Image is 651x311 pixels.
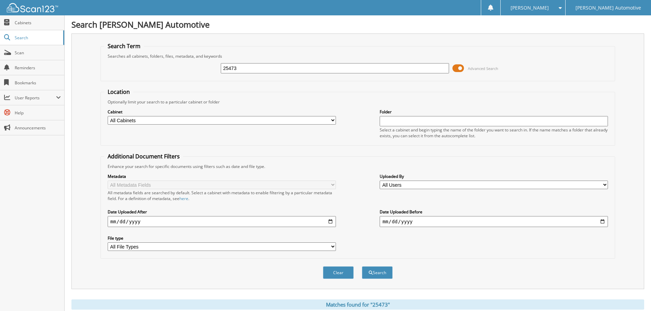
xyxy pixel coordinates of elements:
[15,110,61,116] span: Help
[104,99,611,105] div: Optionally limit your search to a particular cabinet or folder
[15,80,61,86] span: Bookmarks
[380,209,608,215] label: Date Uploaded Before
[108,216,336,227] input: start
[15,50,61,56] span: Scan
[15,125,61,131] span: Announcements
[380,173,608,179] label: Uploaded By
[15,95,56,101] span: User Reports
[108,209,336,215] label: Date Uploaded After
[108,109,336,115] label: Cabinet
[104,164,611,169] div: Enhance your search for specific documents using filters such as date and file type.
[104,42,144,50] legend: Search Term
[380,127,608,139] div: Select a cabinet and begin typing the name of the folder you want to search in. If the name match...
[108,235,336,241] label: File type
[7,3,58,12] img: scan123-logo-white.svg
[468,66,498,71] span: Advanced Search
[71,19,644,30] h1: Search [PERSON_NAME] Automotive
[15,65,61,71] span: Reminders
[179,196,188,201] a: here
[108,190,336,201] div: All metadata fields are searched by default. Select a cabinet with metadata to enable filtering b...
[380,216,608,227] input: end
[380,109,608,115] label: Folder
[104,53,611,59] div: Searches all cabinets, folders, files, metadata, and keywords
[108,173,336,179] label: Metadata
[323,266,354,279] button: Clear
[575,6,641,10] span: [PERSON_NAME] Automotive
[362,266,393,279] button: Search
[15,20,61,26] span: Cabinets
[71,299,644,310] div: Matches found for "25473"
[104,88,133,96] legend: Location
[15,35,60,41] span: Search
[511,6,549,10] span: [PERSON_NAME]
[104,153,183,160] legend: Additional Document Filters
